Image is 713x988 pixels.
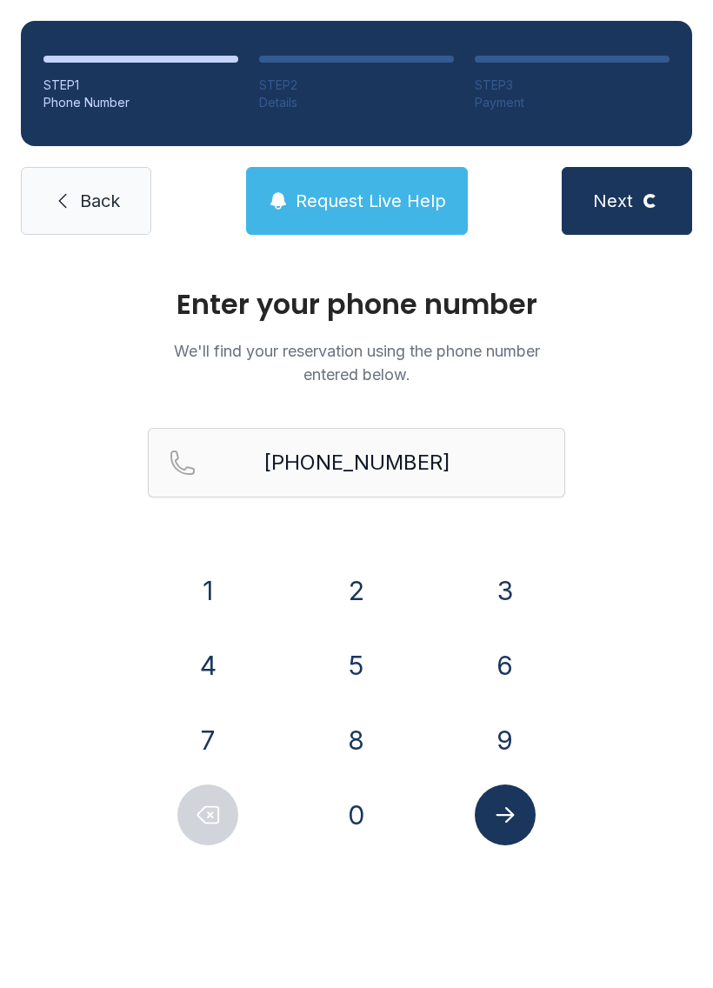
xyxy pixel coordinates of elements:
[296,189,446,213] span: Request Live Help
[475,784,536,845] button: Submit lookup form
[326,635,387,696] button: 5
[593,189,633,213] span: Next
[475,635,536,696] button: 6
[43,77,238,94] div: STEP 1
[177,560,238,621] button: 1
[259,94,454,111] div: Details
[177,784,238,845] button: Delete number
[475,710,536,771] button: 9
[326,710,387,771] button: 8
[177,635,238,696] button: 4
[475,77,670,94] div: STEP 3
[177,710,238,771] button: 7
[148,339,565,386] p: We'll find your reservation using the phone number entered below.
[148,428,565,497] input: Reservation phone number
[43,94,238,111] div: Phone Number
[80,189,120,213] span: Back
[475,94,670,111] div: Payment
[148,290,565,318] h1: Enter your phone number
[475,560,536,621] button: 3
[259,77,454,94] div: STEP 2
[326,560,387,621] button: 2
[326,784,387,845] button: 0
